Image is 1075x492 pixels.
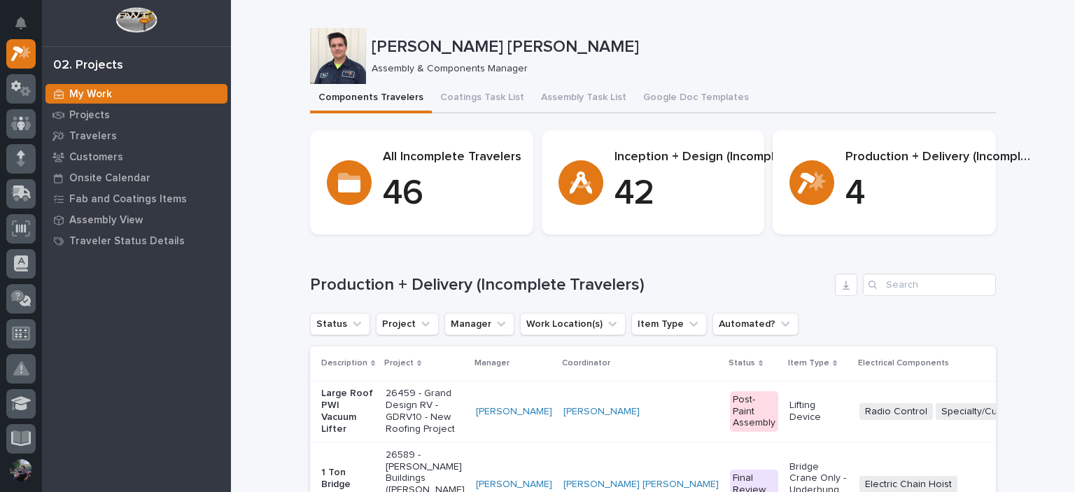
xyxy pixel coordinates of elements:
[69,193,187,206] p: Fab and Coatings Items
[476,406,552,418] a: [PERSON_NAME]
[42,209,231,230] a: Assembly View
[729,356,755,371] p: Status
[475,356,510,371] p: Manager
[845,173,1035,215] p: 4
[42,83,231,104] a: My Work
[321,356,367,371] p: Description
[115,7,157,33] img: Workspace Logo
[384,356,414,371] p: Project
[310,275,829,295] h1: Production + Delivery (Incomplete Travelers)
[730,391,778,432] div: Post-Paint Assembly
[372,37,990,57] p: [PERSON_NAME] [PERSON_NAME]
[42,125,231,146] a: Travelers
[42,230,231,251] a: Traveler Status Details
[563,479,719,491] a: [PERSON_NAME] [PERSON_NAME]
[69,88,112,101] p: My Work
[383,173,521,215] p: 46
[859,403,933,421] span: Radio Control
[53,58,123,73] div: 02. Projects
[42,146,231,167] a: Customers
[863,274,996,296] input: Search
[476,479,552,491] a: [PERSON_NAME]
[383,150,521,165] p: All Incomplete Travelers
[42,104,231,125] a: Projects
[520,313,626,335] button: Work Location(s)
[69,130,117,143] p: Travelers
[444,313,514,335] button: Manager
[42,188,231,209] a: Fab and Coatings Items
[69,109,110,122] p: Projects
[42,167,231,188] a: Onsite Calendar
[372,63,985,75] p: Assembly & Components Manager
[321,388,374,435] p: Large Roof PWI Vacuum Lifter
[614,150,798,165] p: Inception + Design (Incomplete)
[712,313,799,335] button: Automated?
[69,235,185,248] p: Traveler Status Details
[310,313,370,335] button: Status
[69,151,123,164] p: Customers
[858,356,949,371] p: Electrical Components
[310,84,432,113] button: Components Travelers
[6,456,36,485] button: users-avatar
[614,173,798,215] p: 42
[635,84,757,113] button: Google Doc Templates
[6,8,36,38] button: Notifications
[376,313,439,335] button: Project
[432,84,533,113] button: Coatings Task List
[533,84,635,113] button: Assembly Task List
[562,356,610,371] p: Coordinator
[69,172,150,185] p: Onsite Calendar
[386,388,465,435] p: 26459 - Grand Design RV - GDRV10 - New Roofing Project
[17,17,36,39] div: Notifications
[788,356,829,371] p: Item Type
[845,150,1035,165] p: Production + Delivery (Incomplete)
[563,406,640,418] a: [PERSON_NAME]
[789,400,848,423] p: Lifting Device
[69,214,143,227] p: Assembly View
[631,313,707,335] button: Item Type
